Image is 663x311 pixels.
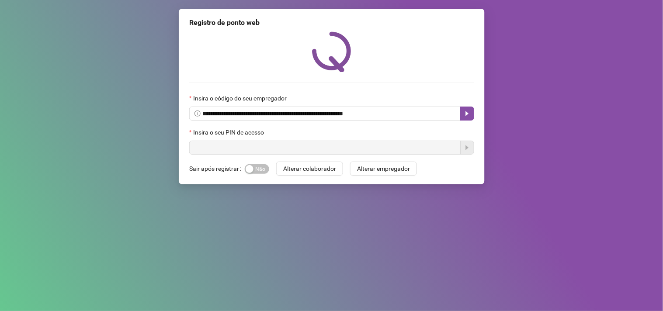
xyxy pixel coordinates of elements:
button: Alterar colaborador [276,162,343,176]
label: Insira o código do seu empregador [189,93,292,103]
img: QRPoint [312,31,351,72]
span: info-circle [194,111,201,117]
button: Alterar empregador [350,162,417,176]
span: caret-right [464,110,471,117]
span: Alterar empregador [357,164,410,173]
label: Insira o seu PIN de acesso [189,128,270,137]
span: Alterar colaborador [283,164,336,173]
div: Registro de ponto web [189,17,474,28]
label: Sair após registrar [189,162,245,176]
